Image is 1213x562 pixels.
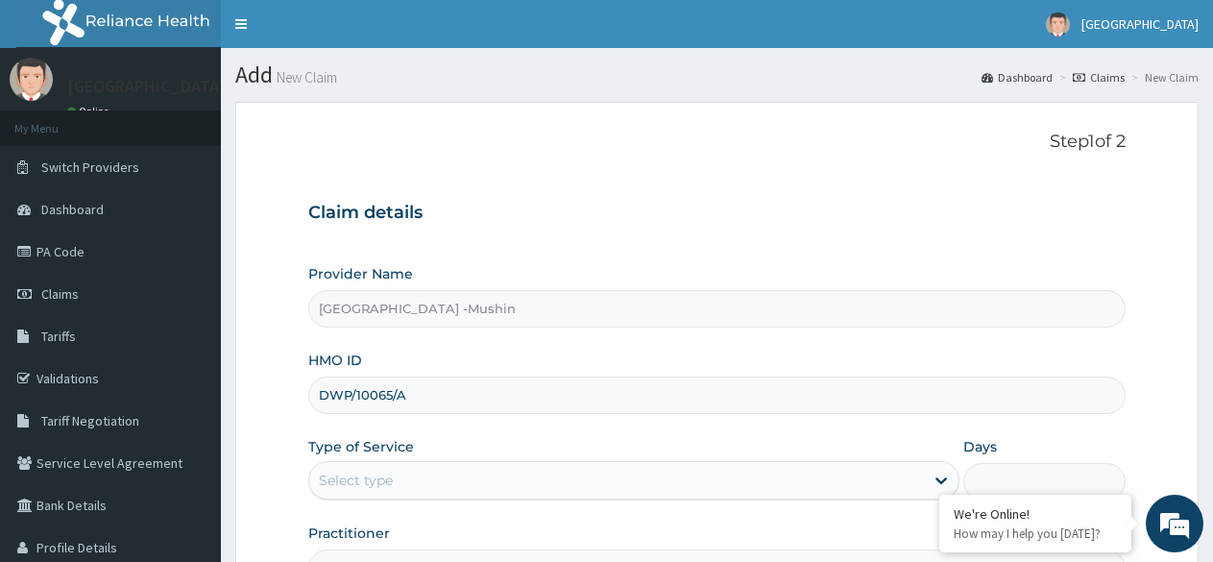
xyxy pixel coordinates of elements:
h1: Add [235,62,1199,87]
label: Provider Name [308,264,413,283]
span: Switch Providers [41,159,139,176]
label: Type of Service [308,437,414,456]
label: HMO ID [308,351,362,370]
a: Claims [1073,69,1125,86]
p: How may I help you today? [954,525,1117,542]
span: Tariffs [41,328,76,345]
span: [GEOGRAPHIC_DATA] [1081,15,1199,33]
a: Online [67,105,113,118]
p: Step 1 of 2 [308,132,1126,153]
div: Select type [319,471,393,490]
span: Tariff Negotiation [41,412,139,429]
li: New Claim [1127,69,1199,86]
p: [GEOGRAPHIC_DATA] [67,78,226,95]
small: New Claim [273,70,337,85]
span: Dashboard [41,201,104,218]
div: We're Online! [954,505,1117,523]
input: Enter HMO ID [308,377,1126,414]
img: User Image [1046,12,1070,37]
label: Practitioner [308,524,390,543]
h3: Claim details [308,203,1126,224]
a: Dashboard [982,69,1053,86]
label: Days [963,437,997,456]
img: User Image [10,58,53,101]
span: Claims [41,285,79,303]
